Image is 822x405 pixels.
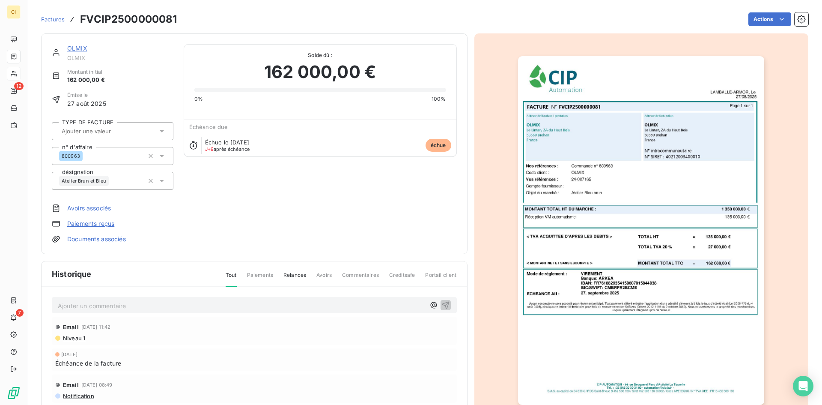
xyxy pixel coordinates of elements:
span: Émise le [67,91,106,99]
span: échue [426,139,451,152]
span: Relances [283,271,306,286]
a: Factures [41,15,65,24]
span: [DATE] 11:42 [81,324,111,330]
span: [DATE] [61,352,77,357]
span: Paiements [247,271,273,286]
span: 0% [194,95,203,103]
span: Atelier Brun et Bleu [62,178,106,183]
a: Avoirs associés [67,204,111,213]
a: Documents associés [67,235,126,243]
span: Échéance due [189,123,228,130]
img: Logo LeanPay [7,386,21,400]
span: Avoirs [316,271,332,286]
span: [DATE] 08:49 [81,382,113,387]
span: après échéance [205,147,250,152]
div: Open Intercom Messenger [793,376,813,396]
img: invoice_thumbnail [518,56,764,405]
span: Factures [41,16,65,23]
span: 27 août 2025 [67,99,106,108]
input: Ajouter une valeur [61,127,147,135]
span: 800963 [62,153,80,159]
span: 100% [432,95,446,103]
span: Historique [52,268,92,280]
span: Tout [226,271,237,287]
span: 162 000,00 € [67,76,105,84]
span: 162 000,00 € [264,59,376,85]
span: Niveau 1 [62,335,85,342]
span: Échue le [DATE] [205,139,249,146]
a: OLMIX [67,45,87,52]
span: Solde dû : [194,51,446,59]
button: Actions [748,12,791,26]
a: Paiements reçus [67,219,114,228]
span: Montant initial [67,68,105,76]
span: Échéance de la facture [55,359,121,368]
span: Portail client [425,271,456,286]
div: CI [7,5,21,19]
span: Commentaires [342,271,379,286]
h3: FVCIP2500000081 [80,12,177,27]
span: 7 [16,309,24,317]
span: Email [63,381,79,388]
span: Notification [62,393,94,399]
span: OLMIX [67,54,173,61]
span: Creditsafe [389,271,415,286]
span: 12 [14,82,24,90]
span: J+9 [205,146,214,152]
span: Email [63,324,79,330]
